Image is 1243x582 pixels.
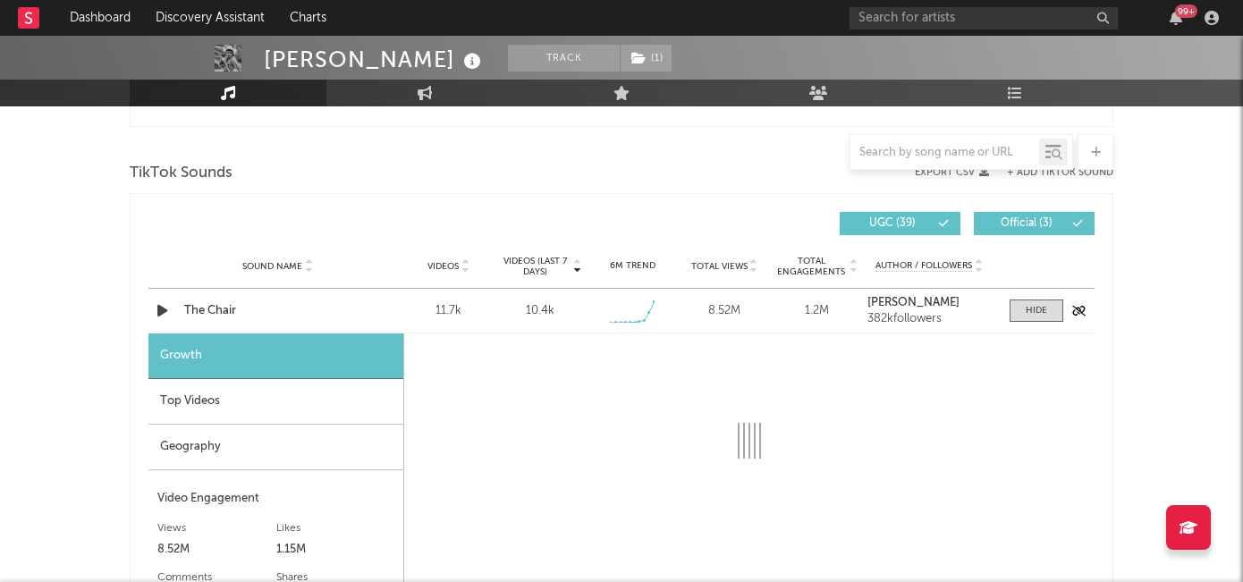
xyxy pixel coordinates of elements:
[1170,11,1182,25] button: 99+
[264,45,486,74] div: [PERSON_NAME]
[148,333,403,379] div: Growth
[526,302,554,320] div: 10.4k
[840,212,960,235] button: UGC(39)
[775,302,858,320] div: 1.2M
[148,379,403,425] div: Top Videos
[148,425,403,470] div: Geography
[989,168,1113,178] button: + Add TikTok Sound
[867,297,992,309] a: [PERSON_NAME]
[157,518,276,539] div: Views
[620,45,672,72] span: ( 1 )
[184,302,371,320] a: The Chair
[1175,4,1197,18] div: 99 +
[875,260,972,272] span: Author / Followers
[974,212,1095,235] button: Official(3)
[242,261,302,272] span: Sound Name
[985,218,1068,229] span: Official ( 3 )
[276,539,395,561] div: 1.15M
[276,518,395,539] div: Likes
[157,488,394,510] div: Video Engagement
[850,7,1118,30] input: Search for artists
[508,45,620,72] button: Track
[499,256,571,277] span: Videos (last 7 days)
[407,302,490,320] div: 11.7k
[775,256,848,277] span: Total Engagements
[591,259,674,273] div: 6M Trend
[683,302,766,320] div: 8.52M
[850,146,1039,160] input: Search by song name or URL
[851,218,934,229] span: UGC ( 39 )
[130,163,233,184] span: TikTok Sounds
[867,297,960,308] strong: [PERSON_NAME]
[691,261,748,272] span: Total Views
[157,539,276,561] div: 8.52M
[427,261,459,272] span: Videos
[915,167,989,178] button: Export CSV
[621,45,672,72] button: (1)
[1007,168,1113,178] button: + Add TikTok Sound
[867,313,992,325] div: 382k followers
